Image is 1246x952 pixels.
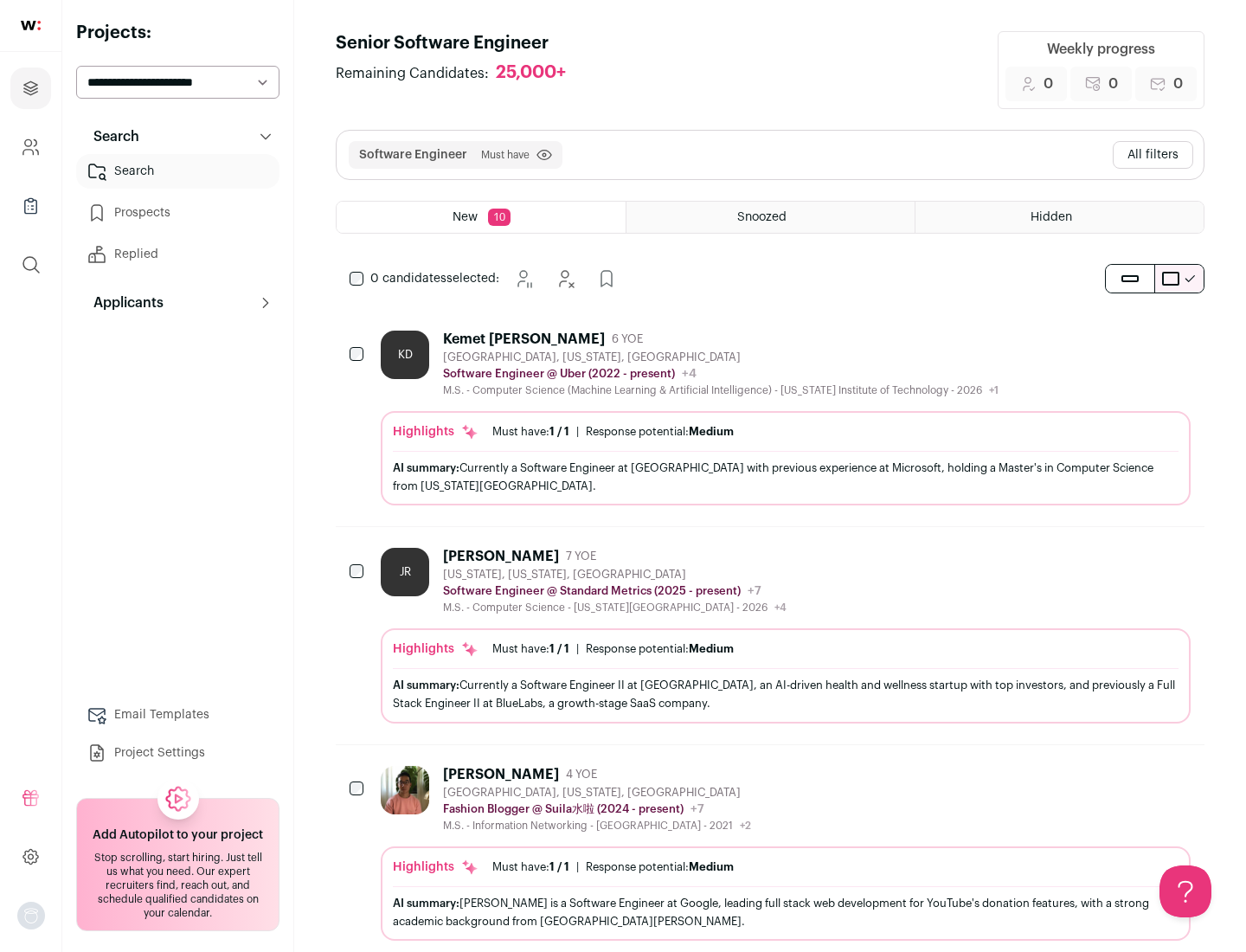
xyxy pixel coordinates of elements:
button: Hide [548,261,582,296]
span: Medium [689,426,734,437]
span: Snoozed [737,211,787,223]
img: nopic.png [17,902,45,929]
div: M.S. - Computer Science (Machine Learning & Artificial Intelligence) - [US_STATE] Institute of Te... [443,383,999,397]
img: ebffc8b94a612106133ad1a79c5dcc917f1f343d62299c503ebb759c428adb03.jpg [381,766,429,814]
span: 6 YOE [612,332,643,346]
div: [GEOGRAPHIC_DATA], [US_STATE], [GEOGRAPHIC_DATA] [443,351,999,364]
ul: | [492,860,734,874]
a: Company Lists [10,185,51,227]
p: Software Engineer @ Standard Metrics (2025 - present) [443,584,741,598]
span: AI summary: [393,897,459,909]
span: Remaining Candidates: [336,63,489,84]
span: 0 candidates [370,273,446,285]
div: Currently a Software Engineer at [GEOGRAPHIC_DATA] with previous experience at Microsoft, holding... [393,459,1179,495]
div: Stop scrolling, start hiring. Just tell us what you need. Our expert recruiters find, reach out, ... [87,851,268,920]
iframe: Help Scout Beacon - Open [1159,865,1211,917]
span: 1 / 1 [549,861,569,872]
span: 4 YOE [566,768,597,782]
button: All filters [1113,141,1193,169]
div: Response potential: [586,860,734,874]
span: +4 [774,602,787,613]
div: Response potential: [586,642,734,656]
div: [PERSON_NAME] [443,766,559,783]
div: Must have: [492,860,569,874]
span: 1 / 1 [549,426,569,437]
a: Add Autopilot to your project Stop scrolling, start hiring. Just tell us what you need. Our exper... [76,798,279,931]
a: [PERSON_NAME] 4 YOE [GEOGRAPHIC_DATA], [US_STATE], [GEOGRAPHIC_DATA] Fashion Blogger @ Suila水啦 (2... [381,766,1191,941]
button: Open dropdown [17,902,45,929]
a: Search [76,154,279,189]
span: +4 [682,368,697,380]
div: Weekly progress [1047,39,1155,60]
div: JR [381,548,429,596]
h1: Senior Software Engineer [336,31,583,55]
span: AI summary: [393,679,459,691]
div: KD [381,331,429,379]
span: +2 [740,820,751,831]
div: [GEOGRAPHIC_DATA], [US_STATE], [GEOGRAPHIC_DATA] [443,786,751,800]
ul: | [492,425,734,439]
p: Software Engineer @ Uber (2022 - present) [443,367,675,381]
p: Search [83,126,139,147]
span: +1 [989,385,999,396]
div: Must have: [492,642,569,656]
div: 25,000+ [496,62,566,84]
button: Search [76,119,279,154]
div: Currently a Software Engineer II at [GEOGRAPHIC_DATA], an AI-driven health and wellness startup w... [393,676,1179,712]
div: [US_STATE], [US_STATE], [GEOGRAPHIC_DATA] [443,568,787,582]
div: [PERSON_NAME] [443,548,559,565]
a: Company and ATS Settings [10,126,51,168]
span: Hidden [1031,211,1072,223]
div: M.S. - Computer Science - [US_STATE][GEOGRAPHIC_DATA] - 2026 [443,601,787,614]
a: KD Kemet [PERSON_NAME] 6 YOE [GEOGRAPHIC_DATA], [US_STATE], [GEOGRAPHIC_DATA] Software Engineer @... [381,331,1191,505]
span: 0 [1108,74,1118,94]
a: Projects [10,68,51,109]
a: Snoozed [626,202,915,233]
h2: Projects: [76,21,279,45]
span: Medium [689,861,734,872]
div: Highlights [393,423,478,441]
span: 7 YOE [566,550,596,563]
a: JR [PERSON_NAME] 7 YOE [US_STATE], [US_STATE], [GEOGRAPHIC_DATA] Software Engineer @ Standard Met... [381,548,1191,723]
span: +7 [748,585,761,597]
span: selected: [370,270,499,287]
span: Must have [481,148,530,162]
div: Must have: [492,425,569,439]
span: 0 [1044,74,1053,94]
button: Applicants [76,286,279,320]
a: Project Settings [76,736,279,770]
span: 10 [488,209,511,226]
div: Response potential: [586,425,734,439]
button: Software Engineer [359,146,467,164]
ul: | [492,642,734,656]
button: Snooze [506,261,541,296]
span: Medium [689,643,734,654]
span: New [453,211,478,223]
span: 1 / 1 [549,643,569,654]
div: M.S. - Information Networking - [GEOGRAPHIC_DATA] - 2021 [443,819,751,833]
button: Add to Prospects [589,261,624,296]
a: Prospects [76,196,279,230]
a: Email Templates [76,698,279,732]
p: Fashion Blogger @ Suila水啦 (2024 - present) [443,802,684,816]
h2: Add Autopilot to your project [93,827,263,844]
div: Kemet [PERSON_NAME] [443,331,605,348]
div: [PERSON_NAME] is a Software Engineer at Google, leading full stack web development for YouTube's ... [393,894,1179,930]
img: wellfound-shorthand-0d5821cbd27db2630d0214b213865d53afaa358527fdda9d0ea32b1df1b89c2c.svg [21,21,41,30]
p: Applicants [83,293,164,313]
div: Highlights [393,859,478,876]
div: Highlights [393,640,478,658]
a: Hidden [915,202,1204,233]
span: 0 [1173,74,1183,94]
span: AI summary: [393,462,459,473]
span: +7 [690,803,704,815]
a: Replied [76,237,279,272]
